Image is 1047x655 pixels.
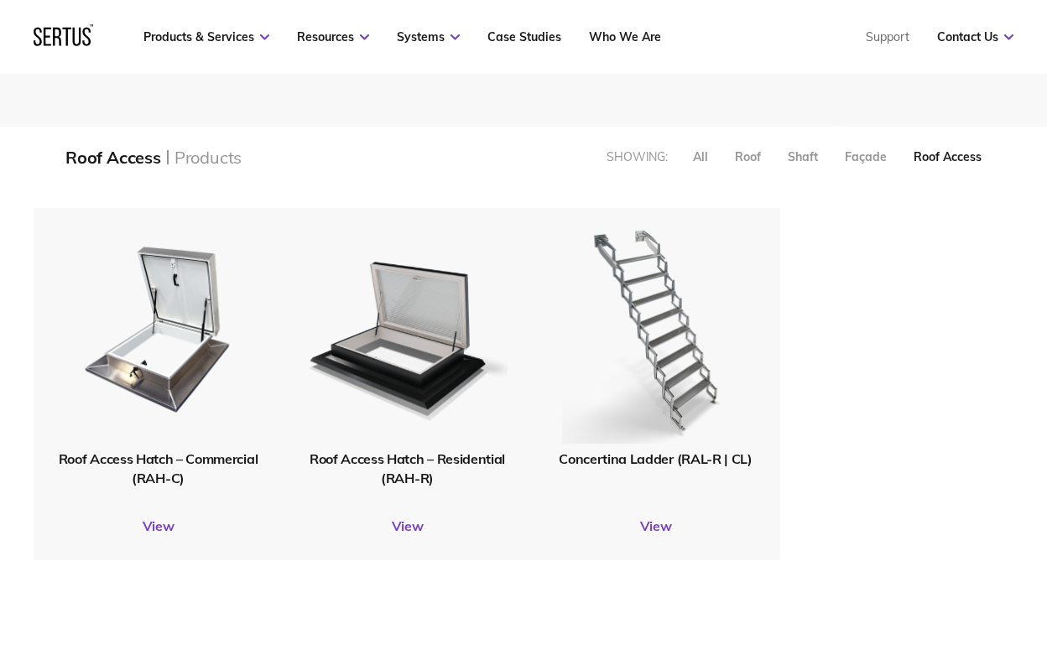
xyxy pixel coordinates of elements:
div: Showing: [607,149,668,164]
div: Roof Access [914,149,982,164]
a: Systems [397,29,460,44]
div: Shaft [788,149,818,164]
div: Roof [735,149,761,164]
div: Façade [845,149,887,164]
span: Concertina Ladder (RAL-R | CL) [559,450,752,467]
a: Case Studies [487,29,561,44]
a: Support [866,29,909,44]
span: Roof Access Hatch – Residential (RAH-R) [310,450,505,486]
span: Roof Access Hatch – Commercial (RAH-C) [59,450,258,486]
a: View [283,517,532,534]
div: Products [174,147,242,168]
a: Products & Services [143,29,269,44]
a: Who We Are [589,29,661,44]
div: All [693,149,708,164]
div: Roof Access [65,147,161,168]
a: Contact Us [937,29,1013,44]
a: Resources [297,29,369,44]
a: View [531,517,780,534]
a: View [34,517,283,534]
